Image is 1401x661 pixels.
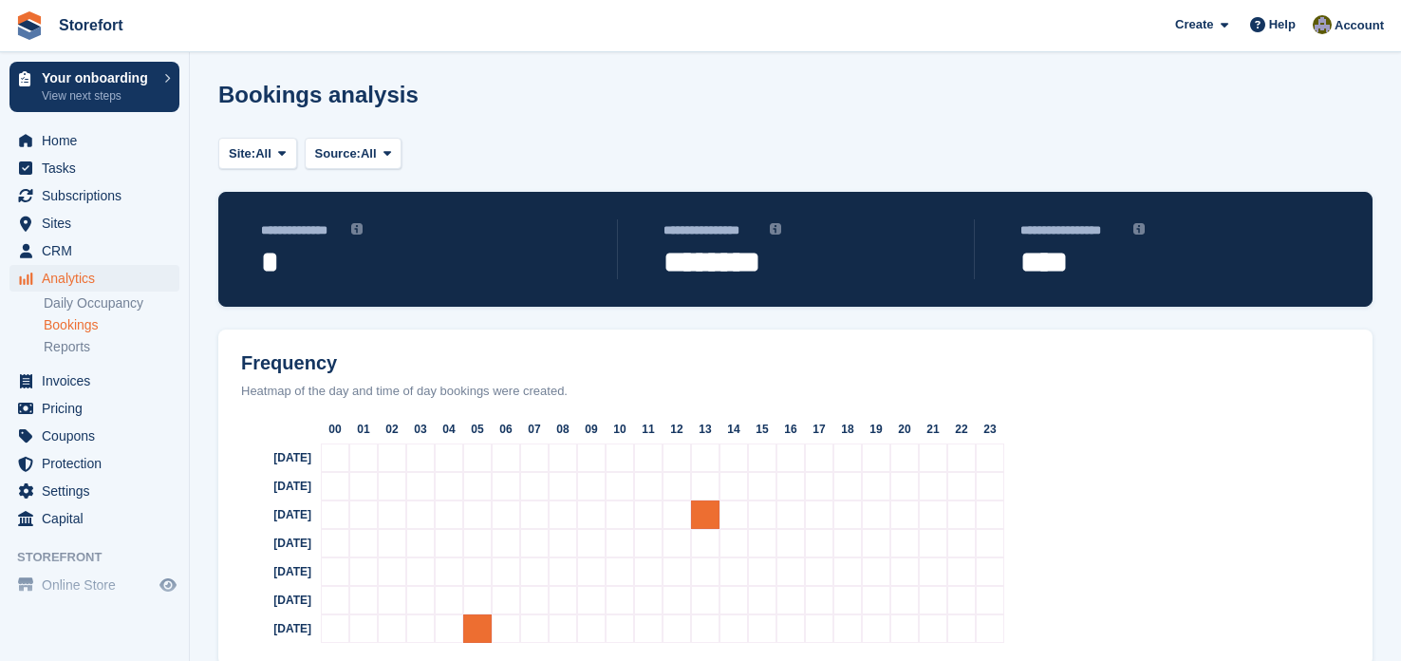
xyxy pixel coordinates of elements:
div: [DATE] [226,444,321,472]
img: icon-info-grey-7440780725fd019a000dd9b08b2336e03edf1995a4989e88bcd33f0948082b44.svg [351,223,363,235]
span: Sites [42,210,156,236]
div: 18 [833,415,862,444]
a: Bookings [44,316,179,334]
div: 23 [976,415,1004,444]
a: menu [9,182,179,209]
a: menu [9,368,179,394]
div: 21 [919,415,947,444]
a: menu [9,572,179,598]
a: Your onboarding View next steps [9,62,179,112]
h2: Frequency [226,352,1365,374]
a: menu [9,155,179,181]
img: icon-info-grey-7440780725fd019a000dd9b08b2336e03edf1995a4989e88bcd33f0948082b44.svg [1133,223,1145,235]
span: Storefront [17,548,189,567]
div: Heatmap of the day and time of day bookings were created. [226,382,1365,401]
div: [DATE] [226,614,321,643]
p: View next steps [42,87,155,104]
button: Site: All [218,138,297,169]
div: [DATE] [226,500,321,529]
button: Source: All [305,138,402,169]
span: Invoices [42,368,156,394]
div: 13 [691,415,719,444]
a: Preview store [157,574,179,596]
span: Subscriptions [42,182,156,209]
a: menu [9,210,179,236]
div: 05 [463,415,492,444]
span: All [361,144,377,163]
p: Your onboarding [42,71,155,85]
span: Home [42,127,156,154]
span: All [255,144,271,163]
span: Source: [315,144,361,163]
a: menu [9,127,179,154]
div: [DATE] [226,557,321,586]
a: menu [9,478,179,504]
div: 14 [719,415,748,444]
div: [DATE] [226,529,321,557]
span: Coupons [42,423,156,449]
div: 11 [634,415,663,444]
a: menu [9,395,179,422]
div: 22 [947,415,976,444]
div: 09 [577,415,606,444]
a: menu [9,265,179,292]
span: Online Store [42,572,156,598]
div: 02 [378,415,406,444]
div: 15 [748,415,776,444]
div: 04 [435,415,463,444]
img: Dale Metcalf [1313,15,1332,34]
span: Protection [42,450,156,477]
span: Help [1269,15,1296,34]
a: Reports [44,338,179,356]
span: Settings [42,478,156,504]
img: icon-info-grey-7440780725fd019a000dd9b08b2336e03edf1995a4989e88bcd33f0948082b44.svg [770,223,781,235]
h1: Bookings analysis [218,82,419,107]
a: menu [9,237,179,264]
div: 00 [321,415,349,444]
a: Daily Occupancy [44,294,179,312]
div: 06 [492,415,520,444]
span: Create [1175,15,1213,34]
div: 20 [890,415,919,444]
div: 19 [862,415,890,444]
a: menu [9,423,179,449]
span: CRM [42,237,156,264]
div: 12 [663,415,691,444]
span: Capital [42,505,156,532]
div: 08 [549,415,577,444]
div: [DATE] [226,472,321,500]
span: Account [1335,16,1384,35]
span: Pricing [42,395,156,422]
div: 03 [406,415,435,444]
div: 07 [520,415,549,444]
a: menu [9,505,179,532]
div: [DATE] [226,586,321,614]
div: 01 [349,415,378,444]
div: 17 [805,415,833,444]
span: Analytics [42,265,156,292]
img: stora-icon-8386f47178a22dfd0bd8f6a31ec36ba5ce8667c1dd55bd0f319d3a0aa187defe.svg [15,11,44,40]
span: Tasks [42,155,156,181]
a: Storefort [51,9,131,41]
span: Site: [229,144,255,163]
a: menu [9,450,179,477]
div: 10 [606,415,634,444]
div: 16 [776,415,805,444]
